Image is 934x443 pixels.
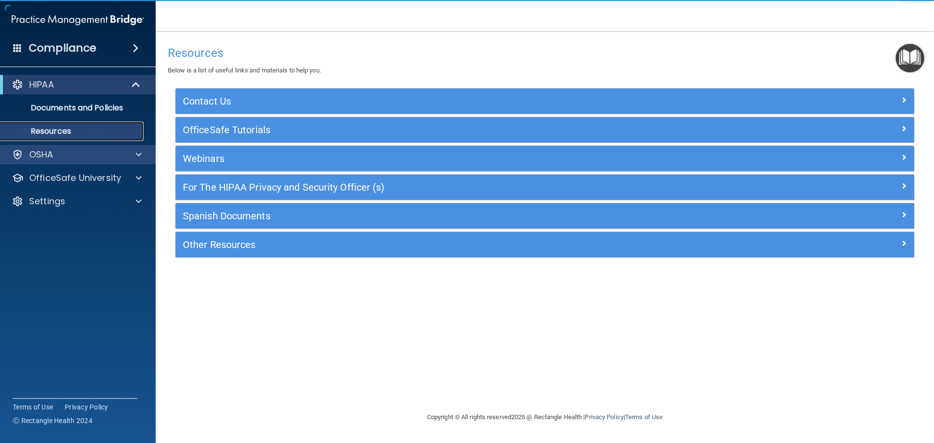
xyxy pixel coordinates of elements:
[168,47,922,59] h4: Resources
[183,124,722,135] h5: OfficeSafe Tutorials
[29,79,54,90] p: HIPAA
[183,151,907,166] a: Webinars
[183,237,907,252] a: Other Resources
[183,208,907,224] a: Spanish Documents
[183,239,722,250] h5: Other Resources
[183,93,907,109] a: Contact Us
[183,182,722,193] h5: For The HIPAA Privacy and Security Officer (s)
[12,172,142,184] a: OfficeSafe University
[6,126,139,136] p: Resources
[625,413,663,421] a: Terms of Use
[12,10,144,30] img: PMB logo
[766,374,922,413] iframe: Drift Widget Chat Controller
[29,149,54,160] p: OSHA
[12,149,142,160] a: OSHA
[183,179,907,195] a: For The HIPAA Privacy and Security Officer (s)
[183,153,722,164] h5: Webinars
[183,122,907,138] a: OfficeSafe Tutorials
[168,67,321,74] span: Below is a list of useful links and materials to help you.
[183,96,722,106] h5: Contact Us
[183,211,722,221] h5: Spanish Documents
[6,103,139,113] p: Documents and Policies
[29,41,96,55] h4: Compliance
[29,172,121,184] p: OfficeSafe University
[13,416,92,425] span: Ⓒ Rectangle Health 2024
[12,79,141,90] a: HIPAA
[65,402,108,412] a: Privacy Policy
[367,402,722,433] div: Copyright © All rights reserved 2025 @ Rectangle Health | |
[12,195,142,207] a: Settings
[585,413,623,421] a: Privacy Policy
[29,195,65,207] p: Settings
[13,402,53,412] a: Terms of Use
[896,44,924,72] button: Open Resource Center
